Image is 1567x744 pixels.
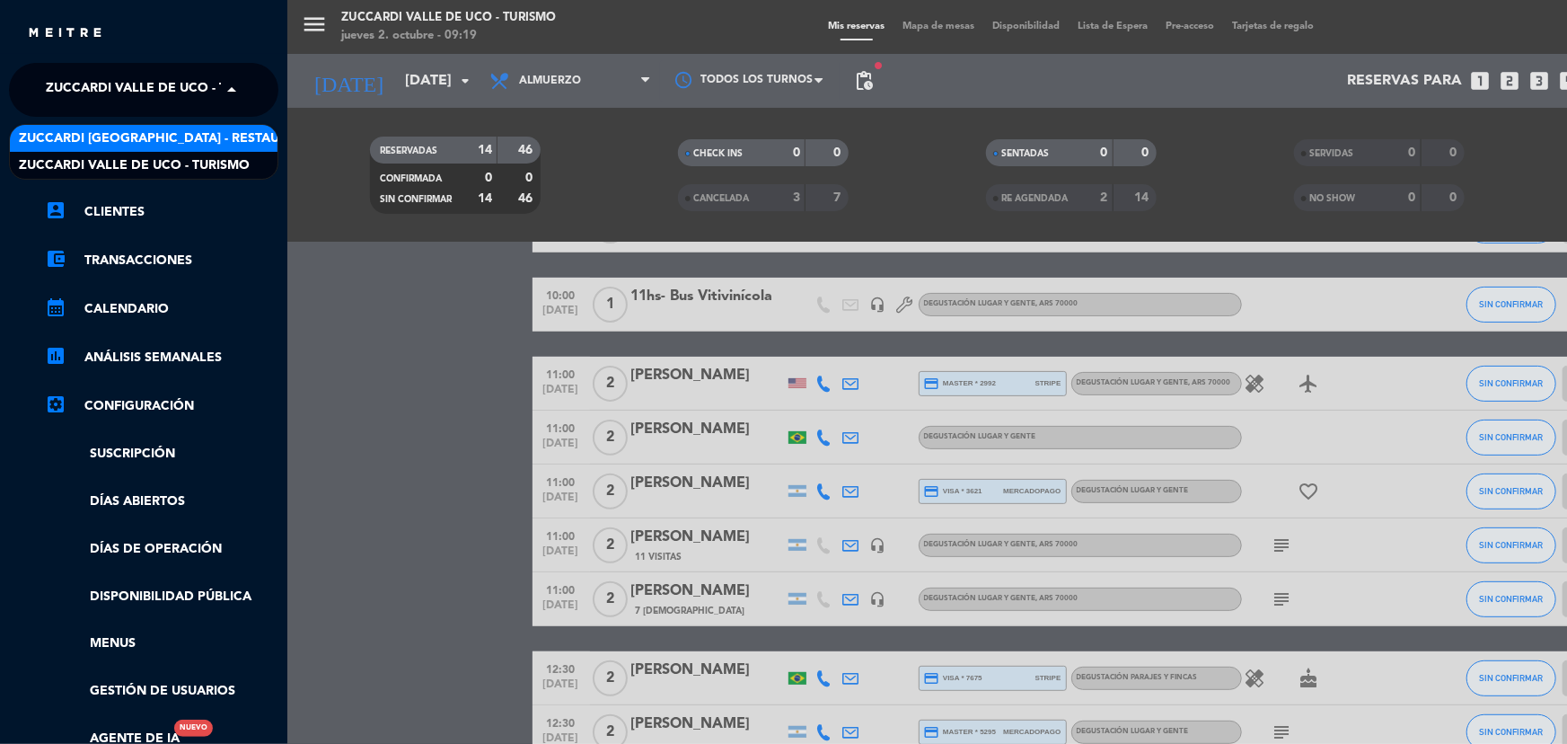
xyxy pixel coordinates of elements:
i: account_box [45,199,66,221]
a: Gestión de usuarios [45,681,278,702]
a: account_boxClientes [45,201,278,223]
a: Menus [45,633,278,654]
div: Nuevo [174,720,213,737]
a: calendar_monthCalendario [45,298,278,320]
span: Zuccardi Valle de Uco - Turismo [19,155,250,176]
a: Días abiertos [45,492,278,512]
span: Zuccardi [GEOGRAPHIC_DATA] - Restaurant [GEOGRAPHIC_DATA] [19,128,450,149]
a: assessmentANÁLISIS SEMANALES [45,347,278,368]
a: Días de Operación [45,539,278,560]
a: Disponibilidad pública [45,587,278,607]
i: assessment [45,345,66,367]
i: calendar_month [45,297,66,318]
a: Configuración [45,395,278,417]
i: account_balance_wallet [45,248,66,270]
img: MEITRE [27,27,103,40]
span: Zuccardi Valle de Uco - Turismo [46,71,277,109]
i: settings_applications [45,394,66,415]
a: account_balance_walletTransacciones [45,250,278,271]
a: Suscripción [45,444,278,465]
